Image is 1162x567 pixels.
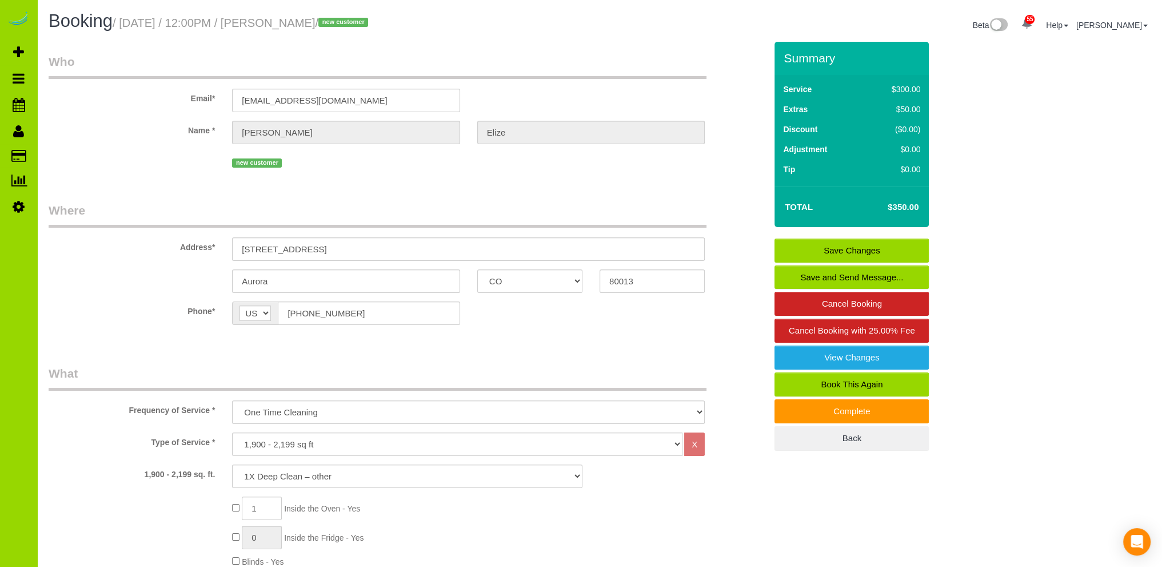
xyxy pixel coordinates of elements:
[49,53,706,79] legend: Who
[40,121,223,136] label: Name *
[232,89,460,112] input: Email*
[49,365,706,391] legend: What
[1076,21,1148,30] a: [PERSON_NAME]
[868,124,921,135] div: ($0.00)
[868,84,921,95] div: $300.00
[40,465,223,480] label: 1,900 - 2,199 sq. ft.
[40,237,223,253] label: Address*
[774,426,929,450] a: Back
[7,11,30,27] img: Automaid Logo
[1123,528,1151,556] div: Open Intercom Messenger
[40,302,223,317] label: Phone*
[284,504,360,513] span: Inside the Oven - Yes
[789,326,915,335] span: Cancel Booking with 25.00% Fee
[989,18,1008,33] img: New interface
[113,17,372,29] small: / [DATE] / 12:00PM / [PERSON_NAME]
[868,164,921,175] div: $0.00
[1046,21,1068,30] a: Help
[600,269,705,293] input: Zip Code*
[774,292,929,316] a: Cancel Booking
[774,319,929,343] a: Cancel Booking with 25.00% Fee
[232,158,282,168] span: new customer
[785,202,813,212] strong: Total
[40,89,223,104] label: Email*
[1025,15,1035,24] span: 55
[973,21,1008,30] a: Beta
[232,121,460,144] input: First Name*
[278,302,460,325] input: Phone*
[783,104,808,115] label: Extras
[783,144,827,155] label: Adjustment
[477,121,705,144] input: Last Name*
[315,17,372,29] span: /
[40,433,223,448] label: Type of Service *
[1016,11,1038,37] a: 55
[774,239,929,263] a: Save Changes
[49,202,706,228] legend: Where
[774,399,929,423] a: Complete
[783,84,812,95] label: Service
[232,269,460,293] input: City*
[774,346,929,370] a: View Changes
[783,164,795,175] label: Tip
[868,104,921,115] div: $50.00
[40,401,223,416] label: Frequency of Service *
[242,557,283,566] span: Blinds - Yes
[774,265,929,290] a: Save and Send Message...
[784,51,923,65] h3: Summary
[853,203,919,212] h4: $350.00
[49,11,113,31] span: Booking
[783,124,817,135] label: Discount
[284,533,364,542] span: Inside the Fridge - Yes
[318,18,368,27] span: new customer
[868,144,921,155] div: $0.00
[774,372,929,396] a: Book This Again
